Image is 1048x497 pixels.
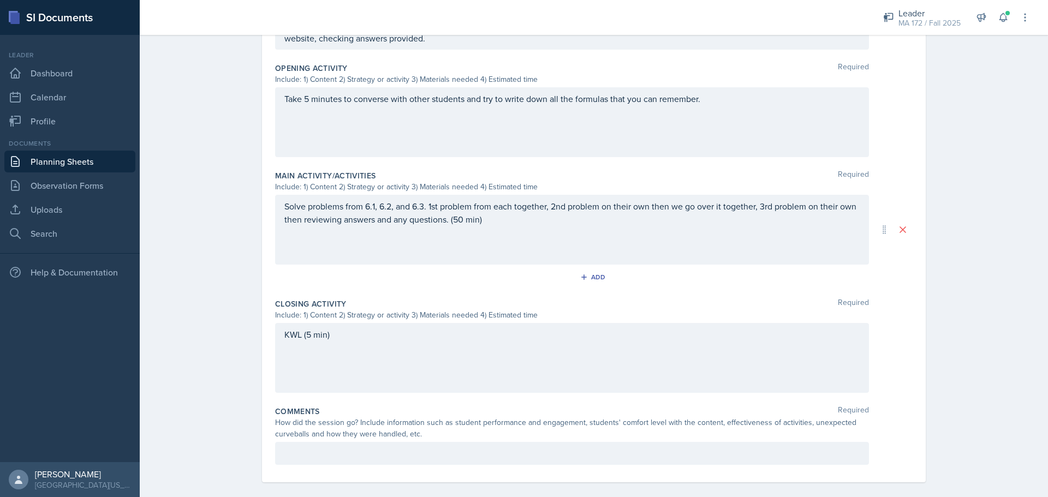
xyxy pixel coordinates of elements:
[275,298,347,309] label: Closing Activity
[4,151,135,172] a: Planning Sheets
[4,223,135,244] a: Search
[4,86,135,108] a: Calendar
[582,273,606,282] div: Add
[275,170,376,181] label: Main Activity/Activities
[35,469,131,480] div: [PERSON_NAME]
[4,199,135,220] a: Uploads
[4,261,135,283] div: Help & Documentation
[284,200,860,226] p: Solve problems from 6.1, 6.2, and 6.3. 1st problem from each together, 2nd problem on their own t...
[4,62,135,84] a: Dashboard
[576,269,612,285] button: Add
[275,406,320,417] label: Comments
[275,309,869,321] div: Include: 1) Content 2) Strategy or activity 3) Materials needed 4) Estimated time
[838,406,869,417] span: Required
[838,170,869,181] span: Required
[898,7,961,20] div: Leader
[275,74,869,85] div: Include: 1) Content 2) Strategy or activity 3) Materials needed 4) Estimated time
[275,181,869,193] div: Include: 1) Content 2) Strategy or activity 3) Materials needed 4) Estimated time
[284,328,860,341] p: KWL (5 min)
[35,480,131,490] div: [GEOGRAPHIC_DATA][US_STATE] in [GEOGRAPHIC_DATA]
[4,175,135,196] a: Observation Forms
[838,298,869,309] span: Required
[4,50,135,60] div: Leader
[898,17,961,29] div: MA 172 / Fall 2025
[838,63,869,74] span: Required
[275,63,348,74] label: Opening Activity
[4,139,135,148] div: Documents
[284,92,860,105] p: Take 5 minutes to converse with other students and try to write down all the formulas that you ca...
[275,417,869,440] div: How did the session go? Include information such as student performance and engagement, students'...
[4,110,135,132] a: Profile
